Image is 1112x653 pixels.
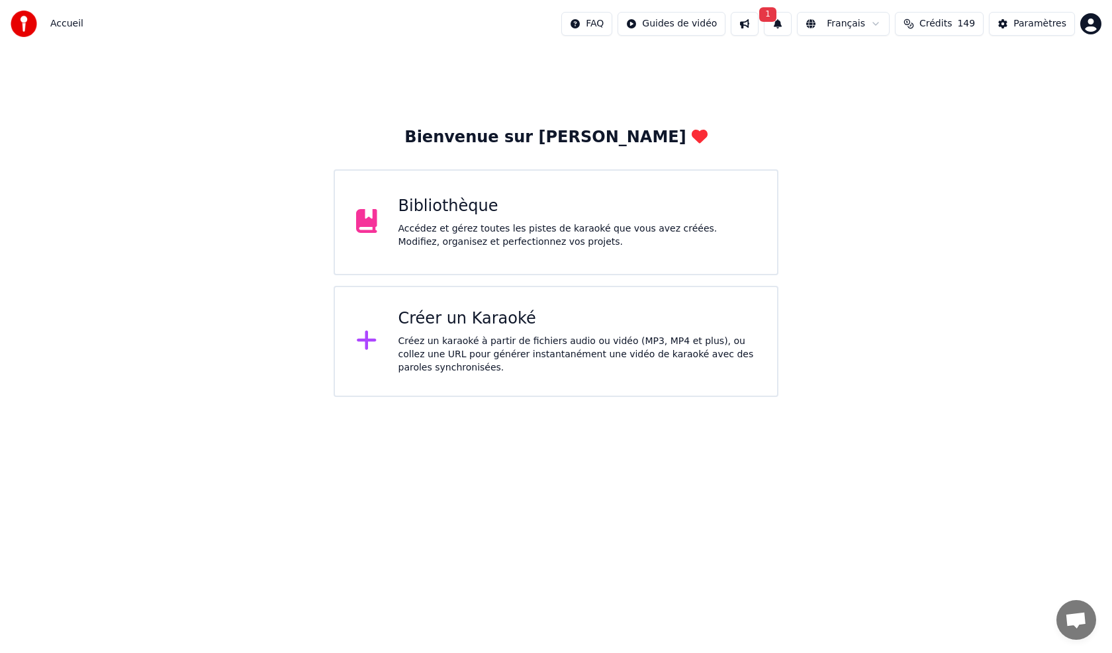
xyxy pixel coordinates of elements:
[561,12,612,36] button: FAQ
[759,7,776,22] span: 1
[50,17,83,30] span: Accueil
[398,196,757,217] div: Bibliothèque
[1056,600,1096,640] div: Ouvrir le chat
[404,127,707,148] div: Bienvenue sur [PERSON_NAME]
[398,335,757,374] div: Créez un karaoké à partir de fichiers audio ou vidéo (MP3, MP4 et plus), ou collez une URL pour g...
[11,11,37,37] img: youka
[50,17,83,30] nav: breadcrumb
[398,222,757,249] div: Accédez et gérez toutes les pistes de karaoké que vous avez créées. Modifiez, organisez et perfec...
[764,12,792,36] button: 1
[957,17,975,30] span: 149
[398,308,757,329] div: Créer un Karaoké
[1013,17,1066,30] div: Paramètres
[895,12,984,36] button: Crédits149
[618,12,725,36] button: Guides de vidéo
[989,12,1075,36] button: Paramètres
[919,17,952,30] span: Crédits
